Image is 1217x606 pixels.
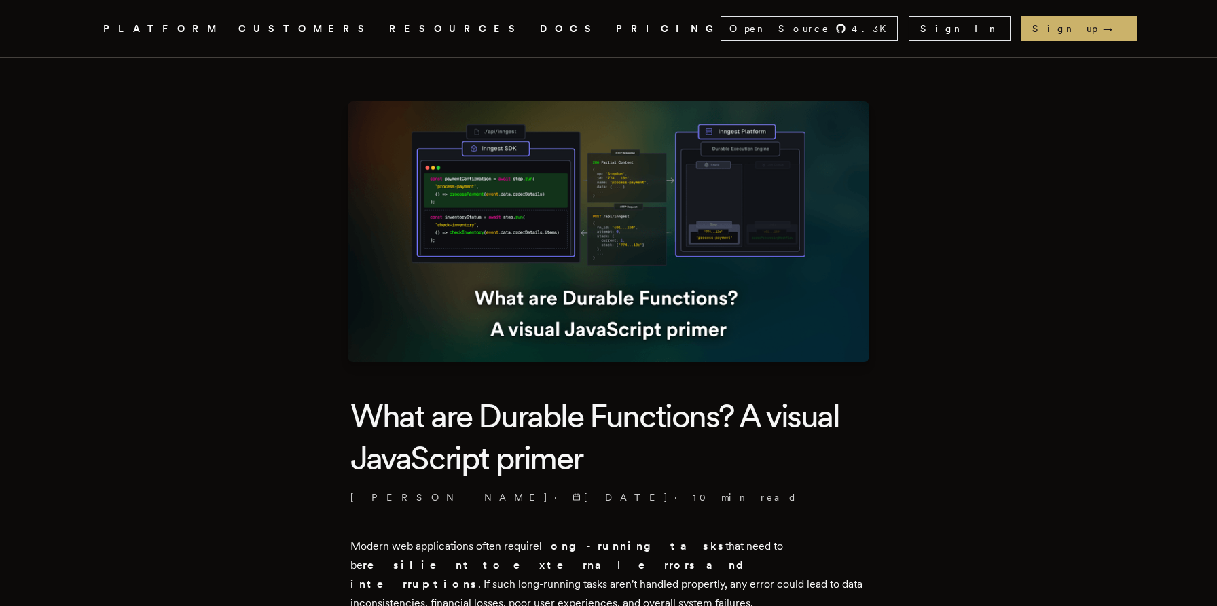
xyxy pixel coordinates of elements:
[350,558,755,590] strong: resilient to external errors and interruptions
[616,20,721,37] a: PRICING
[238,20,373,37] a: CUSTOMERS
[852,22,894,35] span: 4.3 K
[103,20,222,37] button: PLATFORM
[573,491,669,504] span: [DATE]
[350,491,867,504] p: · ·
[1103,22,1126,35] span: →
[350,491,549,504] a: [PERSON_NAME]
[539,539,725,552] strong: long-running tasks
[540,20,600,37] a: DOCS
[348,101,869,362] img: Featured image for What are Durable Functions? A visual JavaScript primer blog post
[729,22,830,35] span: Open Source
[350,395,867,480] h1: What are Durable Functions? A visual JavaScript primer
[909,16,1011,41] a: Sign In
[693,491,797,504] span: 10 min read
[389,20,524,37] button: RESOURCES
[1021,16,1137,41] a: Sign up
